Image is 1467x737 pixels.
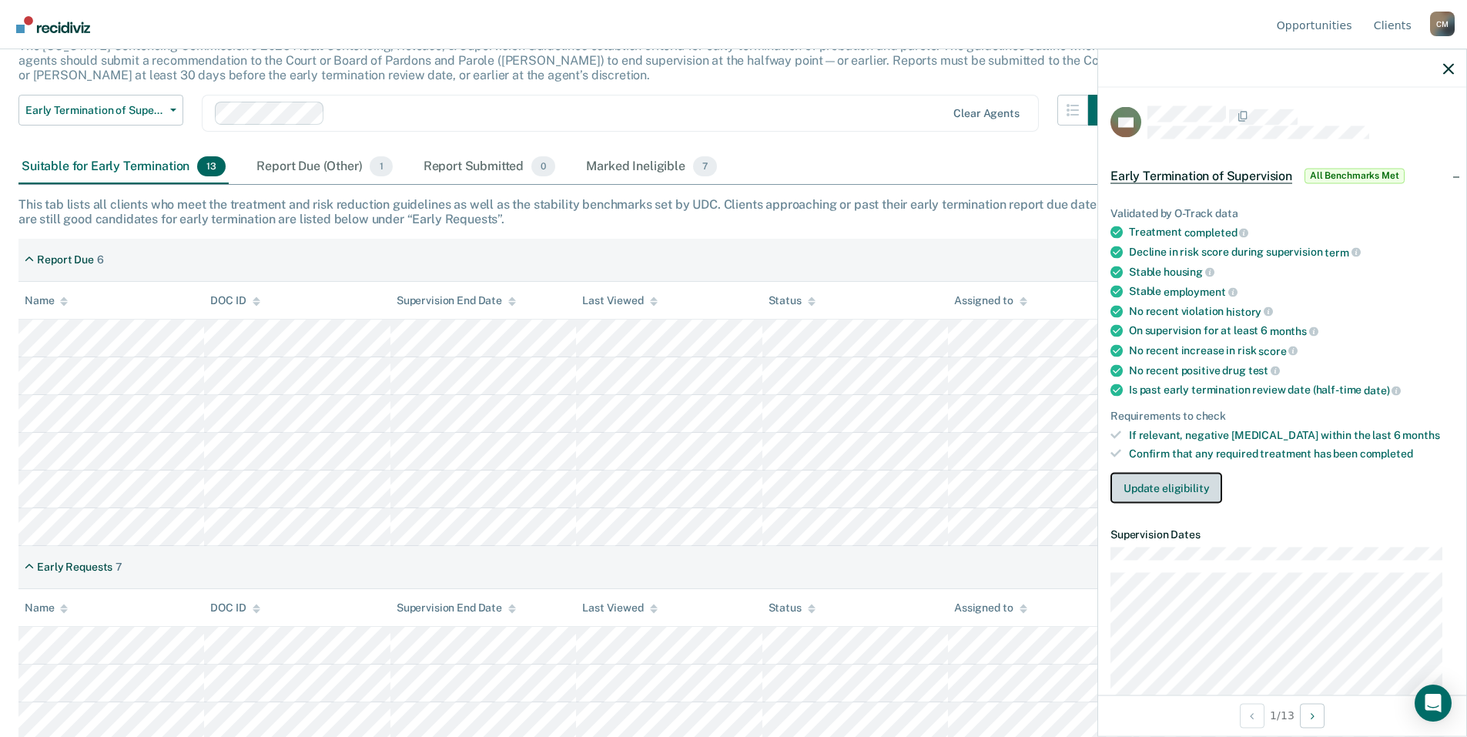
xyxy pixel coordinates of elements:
[1129,304,1454,318] div: No recent violation
[769,601,816,615] div: Status
[116,561,122,574] div: 7
[1184,226,1249,239] span: completed
[1258,344,1298,357] span: score
[37,253,94,266] div: Report Due
[97,253,104,266] div: 6
[16,16,90,33] img: Recidiviz
[210,294,260,307] div: DOC ID
[1129,226,1454,240] div: Treatment
[1110,409,1454,422] div: Requirements to check
[1129,428,1454,441] div: If relevant, negative [MEDICAL_DATA] within the last 6
[1164,266,1214,278] span: housing
[210,601,260,615] div: DOC ID
[197,156,226,176] span: 13
[25,294,68,307] div: Name
[18,197,1449,226] div: This tab lists all clients who meet the treatment and risk reduction guidelines as well as the st...
[1129,285,1454,299] div: Stable
[1129,265,1454,279] div: Stable
[1129,343,1454,357] div: No recent increase in risk
[1110,473,1222,504] button: Update eligibility
[1240,703,1264,728] button: Previous Opportunity
[1098,695,1466,735] div: 1 / 13
[253,150,395,184] div: Report Due (Other)
[1226,305,1273,317] span: history
[1129,384,1454,397] div: Is past early termination review date (half-time
[1305,168,1405,183] span: All Benchmarks Met
[1129,324,1454,338] div: On supervision for at least 6
[531,156,555,176] span: 0
[954,601,1027,615] div: Assigned to
[1325,246,1360,258] span: term
[1360,447,1413,460] span: completed
[1110,528,1454,541] dt: Supervision Dates
[25,601,68,615] div: Name
[1430,12,1455,36] div: C M
[693,156,717,176] span: 7
[1430,12,1455,36] button: Profile dropdown button
[1110,206,1454,219] div: Validated by O-Track data
[1129,447,1454,461] div: Confirm that any required treatment has been
[1164,285,1237,297] span: employment
[1129,245,1454,259] div: Decline in risk score during supervision
[18,39,1114,82] p: The [US_STATE] Sentencing Commission’s 2025 Adult Sentencing, Release, & Supervision Guidelines e...
[18,150,229,184] div: Suitable for Early Termination
[582,601,657,615] div: Last Viewed
[769,294,816,307] div: Status
[370,156,392,176] span: 1
[582,294,657,307] div: Last Viewed
[1364,384,1401,396] span: date)
[954,294,1027,307] div: Assigned to
[1129,363,1454,377] div: No recent positive drug
[583,150,720,184] div: Marked Ineligible
[1402,428,1439,441] span: months
[1415,685,1452,722] div: Open Intercom Messenger
[1300,703,1325,728] button: Next Opportunity
[25,104,164,117] span: Early Termination of Supervision
[397,601,516,615] div: Supervision End Date
[397,294,516,307] div: Supervision End Date
[1248,364,1280,377] span: test
[420,150,559,184] div: Report Submitted
[1098,151,1466,200] div: Early Termination of SupervisionAll Benchmarks Met
[1270,325,1318,337] span: months
[37,561,112,574] div: Early Requests
[1110,168,1292,183] span: Early Termination of Supervision
[953,107,1019,120] div: Clear agents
